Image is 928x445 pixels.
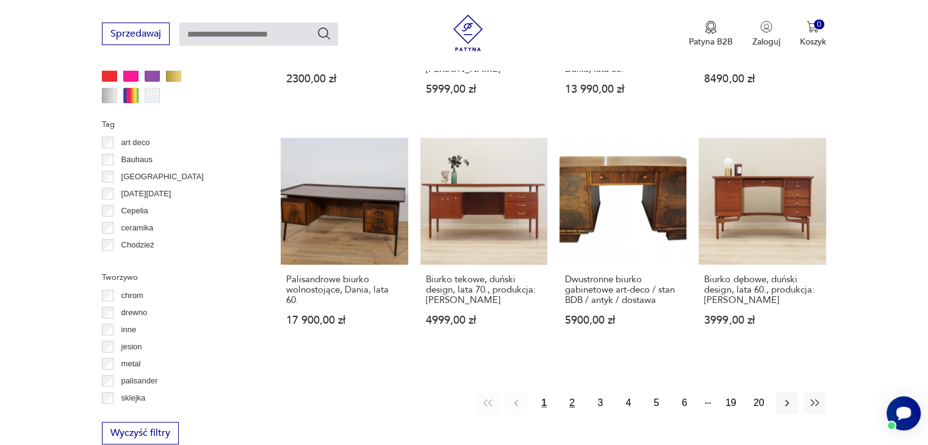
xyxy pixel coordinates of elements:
p: Patyna B2B [689,36,733,48]
a: Ikona medaluPatyna B2B [689,21,733,48]
a: Biurko dębowe, duński design, lata 60., produkcja: DaniaBiurko dębowe, duński design, lata 60., p... [699,138,825,349]
img: Ikonka użytkownika [760,21,772,33]
button: 2 [561,392,583,414]
img: Ikona medalu [705,21,717,34]
p: drewno [121,306,148,319]
p: palisander [121,374,158,388]
button: Wyczyść filtry [102,422,179,444]
button: Sprzedawaj [102,23,170,45]
button: 3 [589,392,611,414]
a: Sprzedawaj [102,30,170,39]
p: Ćmielów [121,255,152,269]
p: metal [121,357,141,371]
button: Szukaj [317,26,331,41]
button: 1 [533,392,555,414]
p: Tworzywo [102,271,251,284]
h3: Palisandrowe biurko wolnostojące, Dania, lata 60. [286,274,402,305]
p: Bauhaus [121,153,153,166]
p: inne [121,323,137,336]
h3: Biurko dębowe, duński design, lata 60., produkcja: [PERSON_NAME] [704,274,820,305]
button: Patyna B2B [689,21,733,48]
p: [DATE][DATE] [121,187,171,201]
p: Koszyk [800,36,826,48]
p: 8490,00 zł [704,74,820,84]
p: Tag [102,118,251,131]
button: 4 [617,392,639,414]
a: Biurko tekowe, duński design, lata 70., produkcja: DaniaBiurko tekowe, duński design, lata 70., p... [420,138,547,349]
p: ceramika [121,221,154,235]
img: Ikona koszyka [807,21,819,33]
iframe: Smartsupp widget button [887,396,921,430]
button: 5 [646,392,667,414]
button: 20 [748,392,770,414]
a: Dwustronne biurko gabinetowe art-deco / stan BDB / antyk / dostawaDwustronne biurko gabinetowe ar... [559,138,686,349]
p: 4999,00 zł [426,315,542,326]
div: 0 [814,20,824,30]
p: szkło [121,408,140,422]
p: 13 990,00 zł [565,84,681,94]
p: Zaloguj [752,36,780,48]
h3: Biurko dębowe, duński design, lata 60., designer: [PERSON_NAME] [426,43,542,74]
button: 6 [674,392,696,414]
a: Palisandrowe biurko wolnostojące, Dania, lata 60.Palisandrowe biurko wolnostojące, Dania, lata 60... [281,138,408,349]
p: Chodzież [121,238,154,252]
p: 17 900,00 zł [286,315,402,326]
p: Cepelia [121,204,148,218]
p: 2300,00 zł [286,74,402,84]
p: jesion [121,340,142,354]
h3: Dwustronne biurko gabinetowe art-deco / stan BDB / antyk / dostawa [565,274,681,305]
button: 0Koszyk [800,21,826,48]
h3: Biurko wolnostojące model 77, [PERSON_NAME], Dania, lata 60. [565,43,681,74]
p: 3999,00 zł [704,315,820,326]
p: 5900,00 zł [565,315,681,326]
p: [GEOGRAPHIC_DATA] [121,170,204,183]
p: sklejka [121,391,146,405]
img: Patyna - sklep z meblami i dekoracjami vintage [450,15,486,51]
p: chrom [121,289,143,302]
button: Zaloguj [752,21,780,48]
p: 5999,00 zł [426,84,542,94]
p: art deco [121,136,150,149]
button: 19 [720,392,742,414]
h3: Biurko tekowe, duński design, lata 70., produkcja: [PERSON_NAME] [426,274,542,305]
